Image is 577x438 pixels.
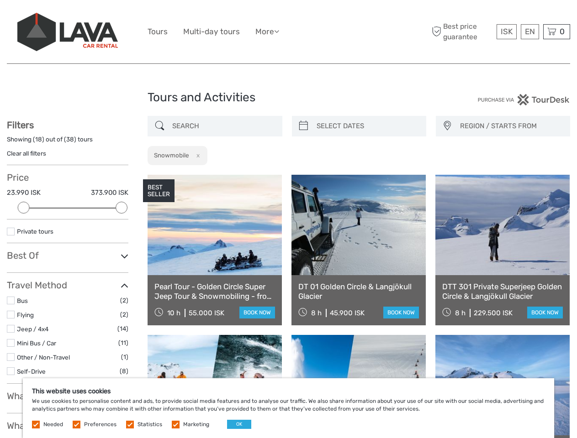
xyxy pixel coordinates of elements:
div: EN [521,24,539,39]
a: book now [239,307,275,318]
span: Best price guarantee [429,21,494,42]
img: PurchaseViaTourDesk.png [477,94,570,105]
div: 229.500 ISK [474,309,513,317]
span: (11) [118,338,128,348]
a: Other / Non-Travel [17,354,70,361]
input: SELECT DATES [313,118,422,134]
div: 55.000 ISK [189,309,224,317]
label: 38 [66,135,74,144]
a: Pearl Tour - Golden Circle Super Jeep Tour & Snowmobiling - from [GEOGRAPHIC_DATA] [154,282,275,301]
a: Clear all filters [7,150,46,157]
h3: Price [7,172,128,183]
a: Flying [17,311,34,318]
span: 0 [558,27,566,36]
h5: This website uses cookies [32,387,545,395]
a: Private tours [17,228,53,235]
a: Multi-day tours [183,25,240,38]
label: 18 [35,135,42,144]
h3: Travel Method [7,280,128,291]
h3: Best Of [7,250,128,261]
span: (14) [117,323,128,334]
span: 8 h [311,309,322,317]
a: Mini Bus / Car [17,339,56,347]
button: OK [227,420,251,429]
button: REGION / STARTS FROM [456,119,566,134]
a: Self-Drive [17,368,46,375]
input: SEARCH [169,118,277,134]
h3: What do you want to see? [7,391,128,401]
a: Tours [148,25,168,38]
img: 523-13fdf7b0-e410-4b32-8dc9-7907fc8d33f7_logo_big.jpg [17,13,118,51]
button: x [191,151,203,160]
div: We use cookies to personalise content and ads, to provide social media features and to analyse ou... [23,378,554,438]
label: Preferences [84,421,116,428]
span: (2) [120,295,128,306]
a: DTT 301 Private Superjeep Golden Circle & Langjökull Glacier [442,282,563,301]
a: Bus [17,297,28,304]
label: 23.990 ISK [7,188,41,198]
a: Jeep / 4x4 [17,325,48,333]
div: BEST SELLER [143,179,175,202]
span: (2) [120,309,128,320]
label: Needed [43,421,63,428]
span: 10 h [167,309,180,317]
a: book now [527,307,563,318]
p: We're away right now. Please check back later! [13,16,103,23]
a: More [255,25,279,38]
strong: Filters [7,120,34,130]
h2: Snowmobile [154,151,189,159]
span: (8) [120,366,128,376]
div: 45.900 ISK [330,309,365,317]
span: 8 h [455,309,466,317]
label: 373.900 ISK [91,188,128,198]
div: Showing ( ) out of ( ) tours [7,135,128,149]
a: DT 01 Golden Circle & Langjökull Glacier [298,282,419,301]
h1: Tours and Activities [148,90,429,105]
button: Open LiveChat chat widget [105,14,116,25]
h3: What do you want to do? [7,420,128,431]
label: Marketing [183,421,209,428]
label: Statistics [138,421,162,428]
span: (1) [121,352,128,362]
span: ISK [501,27,513,36]
a: book now [383,307,419,318]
